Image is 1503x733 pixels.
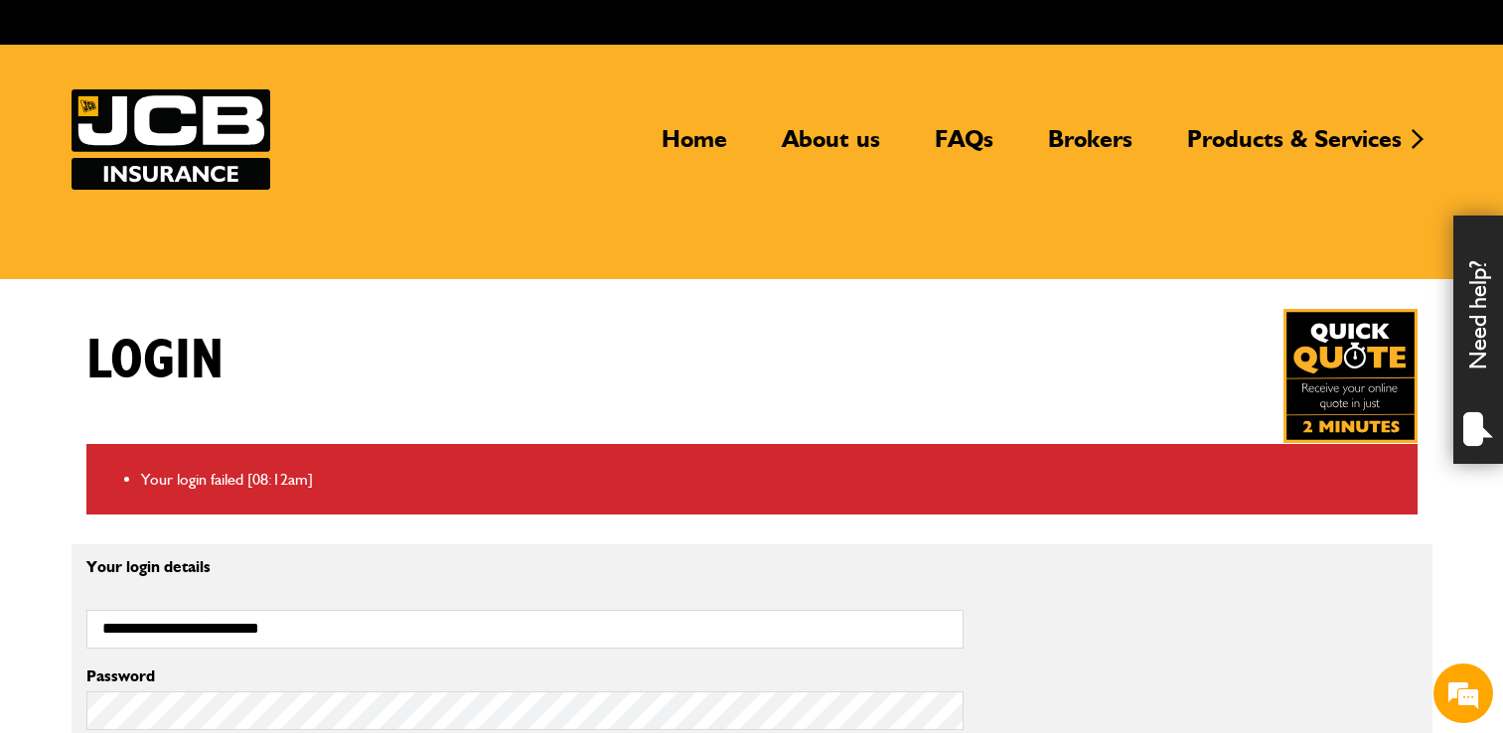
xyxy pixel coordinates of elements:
a: Get your insurance quote in just 2-minutes [1283,309,1418,443]
img: Quick Quote [1283,309,1418,443]
a: Home [647,124,742,170]
p: Your login details [86,559,964,575]
a: JCB Insurance Services [72,89,270,190]
a: Products & Services [1172,124,1417,170]
a: FAQs [920,124,1008,170]
img: JCB Insurance Services logo [72,89,270,190]
h1: Login [86,328,224,394]
div: Need help? [1453,216,1503,464]
a: About us [767,124,895,170]
label: Password [86,668,964,684]
a: Brokers [1033,124,1147,170]
li: Your login failed [08:12am] [141,467,1403,493]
